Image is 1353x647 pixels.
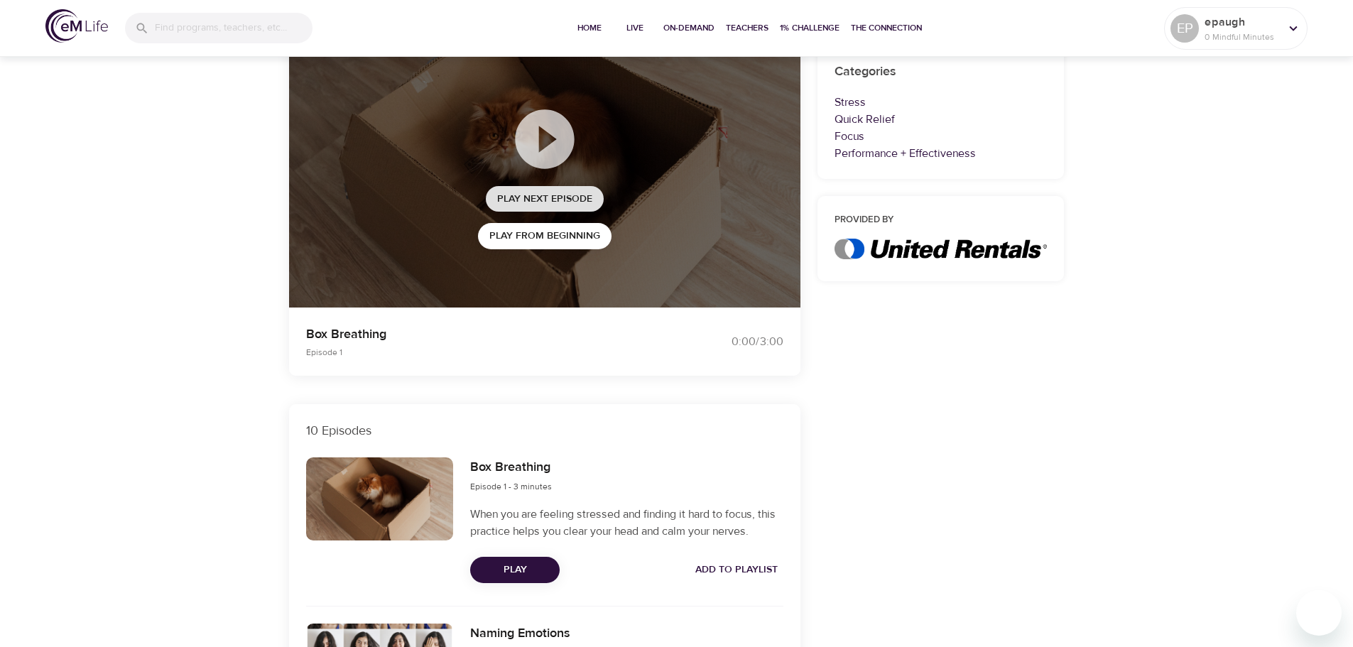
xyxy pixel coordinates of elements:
[690,557,783,583] button: Add to Playlist
[1205,13,1280,31] p: epaugh
[835,62,1048,82] h6: Categories
[45,9,108,43] img: logo
[306,346,660,359] p: Episode 1
[835,213,1048,228] h6: Provided by
[482,561,548,579] span: Play
[618,21,652,36] span: Live
[470,506,783,540] p: When you are feeling stressed and finding it hard to focus, this practice helps you clear your he...
[470,457,552,478] h6: Box Breathing
[489,227,600,245] span: Play from beginning
[470,624,602,644] h6: Naming Emotions
[663,21,714,36] span: On-Demand
[835,145,1048,162] p: Performance + Effectiveness
[470,557,560,583] button: Play
[851,21,922,36] span: The Connection
[497,190,592,208] span: Play Next Episode
[470,481,552,492] span: Episode 1 - 3 minutes
[486,186,604,212] button: Play Next Episode
[306,325,660,344] p: Box Breathing
[572,21,607,36] span: Home
[835,128,1048,145] p: Focus
[155,13,313,43] input: Find programs, teachers, etc...
[835,239,1048,259] img: United%20Rentals%202.jpg
[1296,590,1342,636] iframe: Button to launch messaging window
[1205,31,1280,43] p: 0 Mindful Minutes
[306,421,783,440] p: 10 Episodes
[726,21,768,36] span: Teachers
[835,111,1048,128] p: Quick Relief
[478,223,612,249] button: Play from beginning
[695,561,778,579] span: Add to Playlist
[677,334,783,350] div: 0:00 / 3:00
[1170,14,1199,43] div: EP
[780,21,839,36] span: 1% Challenge
[835,94,1048,111] p: Stress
